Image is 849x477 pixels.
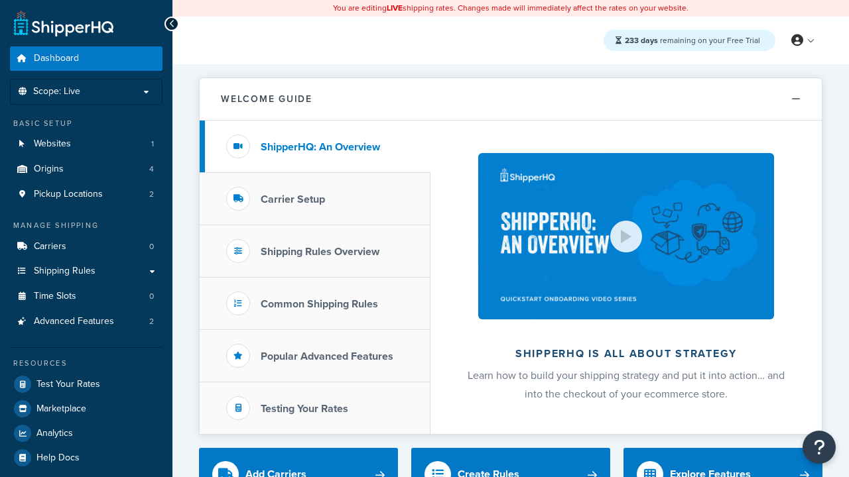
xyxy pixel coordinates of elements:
[34,241,66,252] span: Carriers
[625,34,760,46] span: remaining on your Free Trial
[803,431,836,464] button: Open Resource Center
[149,291,154,302] span: 0
[36,428,73,439] span: Analytics
[10,372,163,396] a: Test Your Rates
[10,157,163,182] a: Origins4
[625,34,658,46] strong: 233 days
[149,316,154,327] span: 2
[261,403,348,415] h3: Testing Your Rates
[10,182,163,207] a: Pickup Locations2
[261,141,380,153] h3: ShipperHQ: An Overview
[10,235,163,259] li: Carriers
[10,46,163,71] a: Dashboard
[33,86,80,97] span: Scope: Live
[34,164,64,175] span: Origins
[34,266,96,277] span: Shipping Rules
[10,235,163,259] a: Carriers0
[10,182,163,207] li: Pickup Locations
[200,78,822,121] button: Welcome Guide
[10,309,163,334] a: Advanced Features2
[149,189,154,200] span: 2
[478,153,774,319] img: ShipperHQ is all about strategy
[36,403,86,415] span: Marketplace
[151,138,154,150] span: 1
[10,284,163,309] li: Time Slots
[387,2,403,14] b: LIVE
[10,132,163,156] li: Websites
[10,446,163,470] a: Help Docs
[34,138,71,150] span: Websites
[149,241,154,252] span: 0
[34,189,103,200] span: Pickup Locations
[36,452,80,464] span: Help Docs
[221,94,312,104] h2: Welcome Guide
[34,316,114,327] span: Advanced Features
[10,157,163,182] li: Origins
[10,259,163,284] a: Shipping Rules
[261,246,379,258] h3: Shipping Rules Overview
[10,421,163,445] a: Analytics
[261,193,325,205] h3: Carrier Setup
[10,397,163,421] a: Marketplace
[10,358,163,369] div: Resources
[34,53,79,64] span: Dashboard
[36,379,100,390] span: Test Your Rates
[466,348,787,360] h2: ShipperHQ is all about strategy
[261,298,378,310] h3: Common Shipping Rules
[468,368,785,401] span: Learn how to build your shipping strategy and put it into action… and into the checkout of your e...
[10,132,163,156] a: Websites1
[10,220,163,231] div: Manage Shipping
[34,291,76,302] span: Time Slots
[10,118,163,129] div: Basic Setup
[10,309,163,334] li: Advanced Features
[10,284,163,309] a: Time Slots0
[149,164,154,175] span: 4
[261,350,393,362] h3: Popular Advanced Features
